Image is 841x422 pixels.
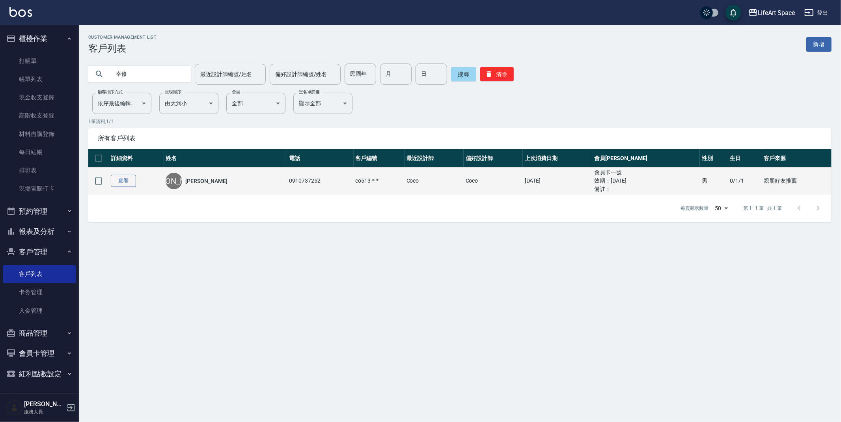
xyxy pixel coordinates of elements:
[185,177,227,185] a: [PERSON_NAME]
[728,168,762,194] td: 0/1/1
[592,149,700,168] th: 會員[PERSON_NAME]
[3,201,76,222] button: 預約管理
[287,168,353,194] td: 0910737252
[464,149,523,168] th: 偏好設計師
[3,343,76,364] button: 會員卡管理
[3,143,76,161] a: 每日結帳
[98,89,123,95] label: 顧客排序方式
[594,185,698,193] ul: 備註：
[405,149,464,168] th: 最近設計師
[98,134,822,142] span: 所有客戶列表
[3,106,76,125] a: 高階收支登錄
[464,168,523,194] td: Coco
[109,149,164,168] th: 詳細資料
[354,149,405,168] th: 客戶編號
[287,149,353,168] th: 電話
[681,205,709,212] p: 每頁顯示數量
[354,168,405,194] td: co513＊*
[762,149,832,168] th: 客戶來源
[523,168,592,194] td: [DATE]
[88,118,832,125] p: 1 筆資料, 1 / 1
[725,5,741,21] button: save
[744,205,782,212] p: 第 1–1 筆 共 1 筆
[480,67,514,81] button: 清除
[3,265,76,283] a: 客戶列表
[451,67,476,81] button: 搜尋
[594,177,698,185] ul: 效期： [DATE]
[3,221,76,242] button: 報表及分析
[6,400,22,416] img: Person
[700,168,728,194] td: 男
[3,88,76,106] a: 現金收支登錄
[758,8,795,18] div: LifeArt Space
[24,408,64,415] p: 服務人員
[801,6,832,20] button: 登出
[806,37,832,52] a: 新增
[728,149,762,168] th: 生日
[3,364,76,384] button: 紅利點數設定
[166,173,182,189] div: [PERSON_NAME]
[3,125,76,143] a: 材料自購登錄
[165,89,181,95] label: 呈現順序
[159,93,218,114] div: 由大到小
[3,302,76,320] a: 入金管理
[762,168,832,194] td: 親朋好友推薦
[700,149,728,168] th: 性別
[110,63,185,85] input: 搜尋關鍵字
[3,242,76,262] button: 客戶管理
[3,323,76,344] button: 商品管理
[712,198,731,219] div: 50
[523,149,592,168] th: 上次消費日期
[226,93,285,114] div: 全部
[3,179,76,198] a: 現場電腦打卡
[88,35,157,40] h2: Customer Management List
[745,5,798,21] button: LifeArt Space
[164,149,287,168] th: 姓名
[9,7,32,17] img: Logo
[293,93,352,114] div: 顯示全部
[3,28,76,49] button: 櫃檯作業
[24,400,64,408] h5: [PERSON_NAME]
[88,43,157,54] h3: 客戶列表
[594,168,698,177] ul: 會員卡一號
[92,93,151,114] div: 依序最後編輯時間
[299,89,319,95] label: 黑名單篩選
[111,175,136,187] a: 查看
[3,52,76,70] a: 打帳單
[3,283,76,301] a: 卡券管理
[232,89,240,95] label: 會員
[3,161,76,179] a: 排班表
[405,168,464,194] td: Coco
[3,70,76,88] a: 帳單列表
